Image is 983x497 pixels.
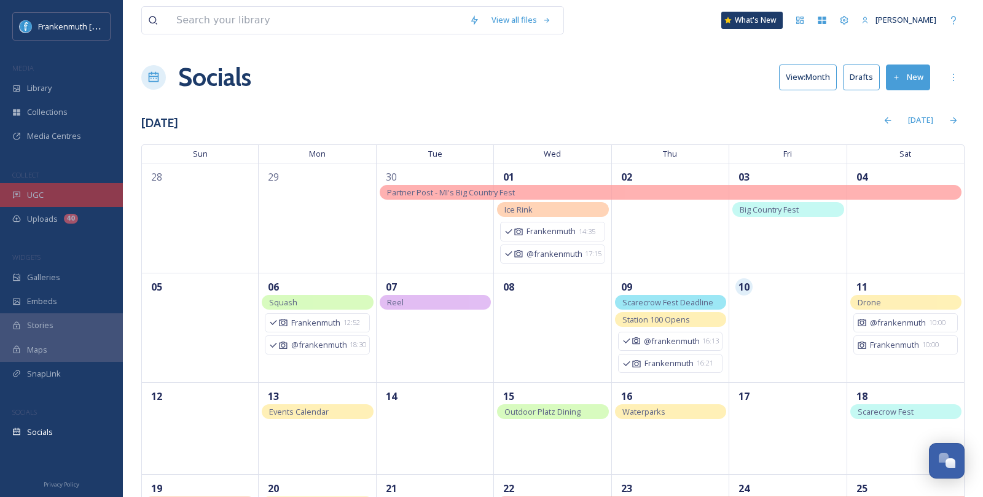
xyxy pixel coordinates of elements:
[20,20,32,33] img: Social%20Media%20PFP%202025.jpg
[622,406,665,417] span: Waterparks
[27,213,58,225] span: Uploads
[847,144,965,163] span: Sat
[38,20,131,32] span: Frankenmuth [US_STATE]
[875,14,936,25] span: [PERSON_NAME]
[721,12,783,29] a: What's New
[644,358,694,369] span: Frankenmuth
[383,278,400,295] span: 07
[12,170,39,179] span: COLLECT
[922,340,939,350] span: 10:00
[383,168,400,186] span: 30
[377,144,494,163] span: Tue
[618,480,635,497] span: 23
[148,168,165,186] span: 28
[853,168,871,186] span: 04
[929,318,946,328] span: 10:00
[494,144,611,163] span: Wed
[697,358,713,369] span: 16:21
[527,248,582,260] span: @frankenmuth
[27,426,53,438] span: Socials
[500,388,517,405] span: 15
[735,168,753,186] span: 03
[27,189,44,201] span: UGC
[141,144,259,163] span: Sun
[387,187,515,198] span: Partner Post - MI's Big Country Fest
[27,272,60,283] span: Galleries
[853,388,871,405] span: 18
[843,65,886,90] a: Drafts
[291,339,347,351] span: @frankenmuth
[383,480,400,497] span: 21
[141,114,178,132] h3: [DATE]
[148,388,165,405] span: 12
[383,388,400,405] span: 14
[858,297,881,308] span: Drone
[64,214,78,224] div: 40
[170,7,463,34] input: Search your library
[485,8,557,32] a: View all files
[12,407,37,417] span: SOCIALS
[702,336,719,346] span: 16:13
[622,297,713,308] span: Scarecrow Fest Deadline
[735,278,753,295] span: 10
[929,443,965,479] button: Open Chat
[500,278,517,295] span: 08
[735,480,753,497] span: 24
[853,480,871,497] span: 25
[27,106,68,118] span: Collections
[27,319,53,331] span: Stories
[265,278,282,295] span: 06
[387,297,404,308] span: Reel
[527,225,576,237] span: Frankenmuth
[779,65,837,90] button: View:Month
[343,318,360,328] span: 12:52
[500,480,517,497] span: 22
[27,368,61,380] span: SnapLink
[27,344,47,356] span: Maps
[858,406,914,417] span: Scarecrow Fest
[853,278,871,295] span: 11
[886,65,930,90] button: New
[148,480,165,497] span: 19
[740,204,799,215] span: Big Country Fest
[269,406,329,417] span: Events Calendar
[265,168,282,186] span: 29
[618,278,635,295] span: 09
[148,278,165,295] span: 05
[579,227,595,237] span: 14:35
[504,406,581,417] span: Outdoor Platz Dining
[44,476,79,491] a: Privacy Policy
[585,249,601,259] span: 17:15
[618,168,635,186] span: 02
[27,295,57,307] span: Embeds
[618,388,635,405] span: 16
[27,130,81,142] span: Media Centres
[870,317,926,329] span: @frankenmuth
[269,297,297,308] span: Squash
[902,108,939,132] div: [DATE]
[843,65,880,90] button: Drafts
[500,168,517,186] span: 01
[350,340,366,350] span: 18:30
[870,339,919,351] span: Frankenmuth
[265,388,282,405] span: 13
[265,480,282,497] span: 20
[612,144,729,163] span: Thu
[12,252,41,262] span: WIDGETS
[291,317,340,329] span: Frankenmuth
[729,144,847,163] span: Fri
[644,335,699,347] span: @frankenmuth
[27,82,52,94] span: Library
[735,388,753,405] span: 17
[622,314,690,325] span: Station 100 Opens
[178,59,251,96] a: Socials
[12,63,34,72] span: MEDIA
[259,144,376,163] span: Mon
[44,480,79,488] span: Privacy Policy
[504,204,533,215] span: Ice Rink
[855,8,942,32] a: [PERSON_NAME]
